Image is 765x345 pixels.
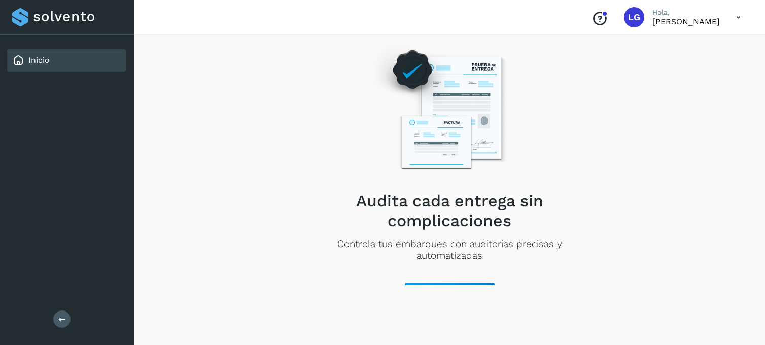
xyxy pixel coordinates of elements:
h2: Audita cada entrega sin complicaciones [305,191,594,230]
div: Inicio [7,49,126,72]
p: LUIS GERARDO LOZANO CARDENAS [652,17,720,26]
img: Empty state image [362,34,537,183]
a: Inicio [28,55,50,65]
p: Controla tus embarques con auditorías precisas y automatizadas [305,238,594,262]
p: Hola, [652,8,720,17]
